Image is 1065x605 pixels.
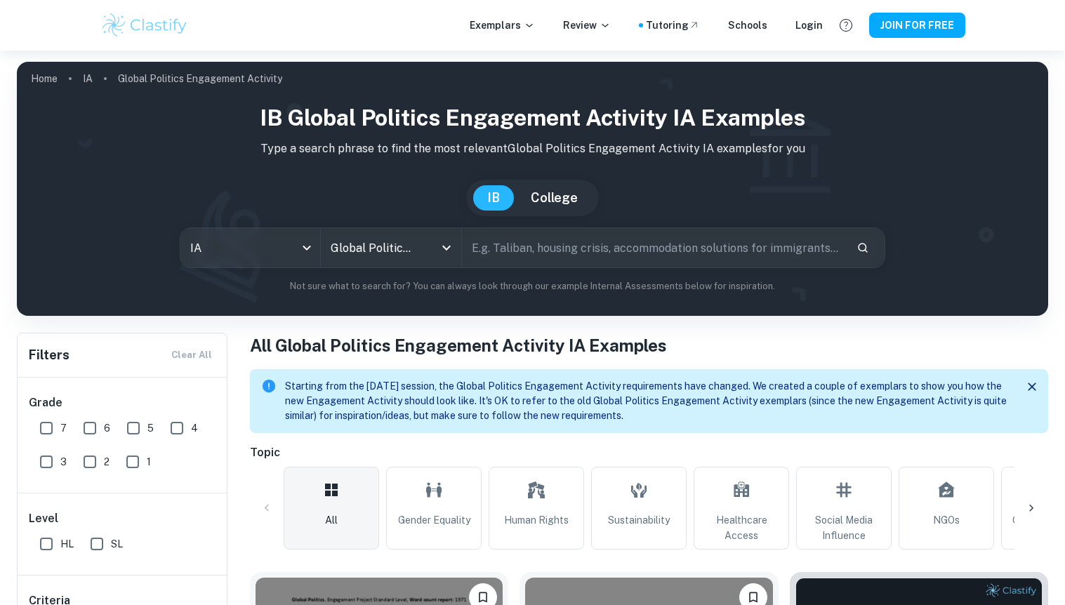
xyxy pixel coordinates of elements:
span: SL [111,536,123,552]
button: IB [473,185,514,211]
span: 7 [60,420,67,436]
span: 1 [147,454,151,470]
input: E.g. Taliban, housing crisis, accommodation solutions for immigrants... [462,228,845,267]
button: JOIN FOR FREE [869,13,965,38]
span: 2 [104,454,110,470]
h6: Grade [29,394,217,411]
h6: Topic [250,444,1048,461]
p: Not sure what to search for? You can always look through our example Internal Assessments below f... [28,279,1037,293]
h6: Filters [29,345,70,365]
button: Search [851,236,875,260]
h1: All Global Politics Engagement Activity IA Examples [250,333,1048,358]
span: Sustainability [608,512,670,528]
p: Starting from the [DATE] session, the Global Politics Engagement Activity requirements have chang... [285,379,1010,423]
span: Healthcare Access [700,512,783,543]
button: Close [1021,376,1043,397]
a: Schools [728,18,767,33]
h6: Level [29,510,217,527]
span: All [325,512,338,528]
span: Social Media Influence [802,512,885,543]
p: Global Politics Engagement Activity [118,71,282,86]
p: Type a search phrase to find the most relevant Global Politics Engagement Activity IA examples fo... [28,140,1037,157]
h1: IB Global Politics Engagement Activity IA examples [28,101,1037,135]
p: Exemplars [470,18,535,33]
span: 3 [60,454,67,470]
a: Login [795,18,823,33]
a: Tutoring [646,18,700,33]
img: Clastify logo [100,11,190,39]
span: Gender Equality [398,512,470,528]
span: 4 [191,420,198,436]
span: HL [60,536,74,552]
div: IA [180,228,321,267]
img: profile cover [17,62,1048,316]
a: Home [31,69,58,88]
button: College [517,185,592,211]
a: IA [83,69,93,88]
span: NGOs [933,512,960,528]
span: 6 [104,420,110,436]
p: Review [563,18,611,33]
button: Open [437,238,456,258]
span: Human Rights [504,512,569,528]
span: 5 [147,420,154,436]
button: Help and Feedback [834,13,858,37]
